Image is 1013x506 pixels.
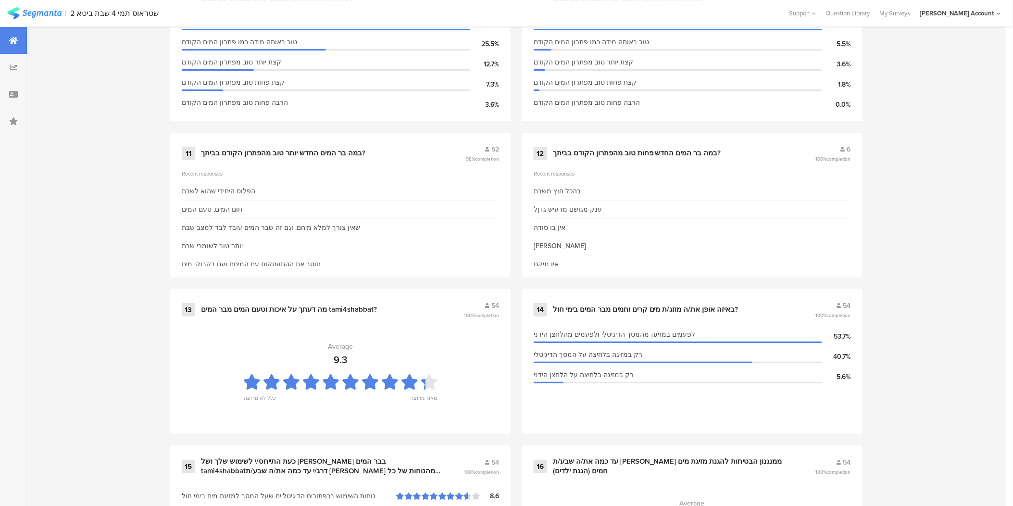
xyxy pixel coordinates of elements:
[491,301,499,311] span: 54
[789,6,816,21] div: Support
[182,147,195,160] div: 11
[816,468,851,476] span: 100%
[182,223,360,233] div: שאין צורך למלא מיחם. וגם זה שבר המים עובד לבד למצב שבת
[534,223,565,233] div: אין בו סודה
[65,8,67,19] div: |
[182,57,281,67] span: קצת יותר טוב מפתרון המים הקודם
[534,98,640,108] span: הרבה פחות טוב מפתרון המים הקודם
[201,149,365,158] div: במה בר המים החדש יותר טוב מהפתרון הקודם בביתך?
[821,9,875,18] a: Question Library
[534,37,649,47] span: טוב באותה מידה כמו פתרון המים הקודם
[822,100,851,110] div: 0.0%
[334,353,347,367] div: 9.3
[464,312,499,319] span: 100%
[822,352,851,362] div: 40.7%
[553,457,792,476] div: עד כמה את/ה שבע/ת [PERSON_NAME] ממנגנון הבטיחות להגנת מזיגת מים חמים (הגנת ילדים)
[534,147,547,160] div: 12
[470,39,499,49] div: 25.5%
[827,312,851,319] span: completion
[410,394,437,407] div: מאוד מרוצה
[827,468,851,476] span: completion
[182,303,195,316] div: 13
[534,329,696,340] span: לפעמים במזיגה מהמסך הדיגיטלי ולפעמים מהלחצן הידני
[553,149,721,158] div: במה בר המים החדש פחות טוב מהפתרון הקודם בביתך?
[491,144,499,154] span: 52
[480,491,499,501] div: 8.6
[182,460,195,473] div: 15
[466,155,499,163] span: 98%
[534,370,634,380] span: רק במזיגה בלחיצה על הלחצן הידני
[182,241,243,251] div: יותר טוב לשומרי שבת
[475,468,499,476] span: completion
[816,312,851,319] span: 100%
[470,100,499,110] div: 3.6%
[182,204,242,215] div: חום המים, טעם המים
[534,57,633,67] span: קצת יותר טוב מפתרון המים הקודם
[843,457,851,468] span: 54
[822,79,851,89] div: 1.8%
[470,79,499,89] div: 7.3%
[534,241,586,251] div: [PERSON_NAME]
[182,37,297,47] span: טוב באותה מידה כמו פתרון המים הקודם
[328,342,353,352] div: Average
[182,77,285,88] span: קצת פחות טוב מפתרון המים הקודם
[534,170,851,177] div: Recent responses
[822,331,851,342] div: 53.7%
[827,155,851,163] span: completion
[534,204,602,215] div: ענק מגושם מרעיש גדןל
[534,350,642,360] span: רק במזיגה בלחיצה על המסך הדיגיטלי
[822,39,851,49] div: 5.5%
[475,155,499,163] span: completion
[491,457,499,468] span: 54
[182,491,397,501] div: נוחות השימוש בכפתורים הדיגיטליים שעל המסך למזיגת מים בימי חול
[7,7,62,19] img: segmanta logo
[534,460,547,473] div: 16
[534,259,559,269] div: אין מיקס
[201,457,440,476] div: כעת התייחס/י לשימוש שלך ושל [PERSON_NAME] בבר המים tami4shabbatדרג/י עד כמה את/ה שבע/ת [PERSON_NA...
[182,170,499,177] div: Recent responses
[475,312,499,319] span: completion
[847,144,851,154] span: 6
[816,155,851,163] span: 100%
[553,305,738,315] div: באיזה אופן את/ה מוזג/ת מים קרים וחמים מבר המים בימי חול?
[822,372,851,382] div: 5.6%
[920,9,994,18] div: [PERSON_NAME] Account
[182,259,321,269] div: חוסך את ההתעסקות עם המיחם ועם בקבוקי מים
[464,468,499,476] span: 100%
[244,394,276,407] div: כלל לא מרוצה
[201,305,377,315] div: מה דעתך על איכות וטעם המים מבר המים tami4shabbat?
[843,301,851,311] span: 54
[822,59,851,69] div: 3.6%
[534,186,581,196] div: בהכל חוץ משבת
[875,9,915,18] a: My Surveys
[71,9,159,18] div: 2 שטראוס תמי 4 שבת ביטא
[534,77,637,88] span: קצת פחות טוב מפתרון המים הקודם
[182,186,255,196] div: הפלוס היחידי שהוא לשבת
[534,303,547,316] div: 14
[470,59,499,69] div: 12.7%
[182,98,288,108] span: הרבה פחות טוב מפתרון המים הקודם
